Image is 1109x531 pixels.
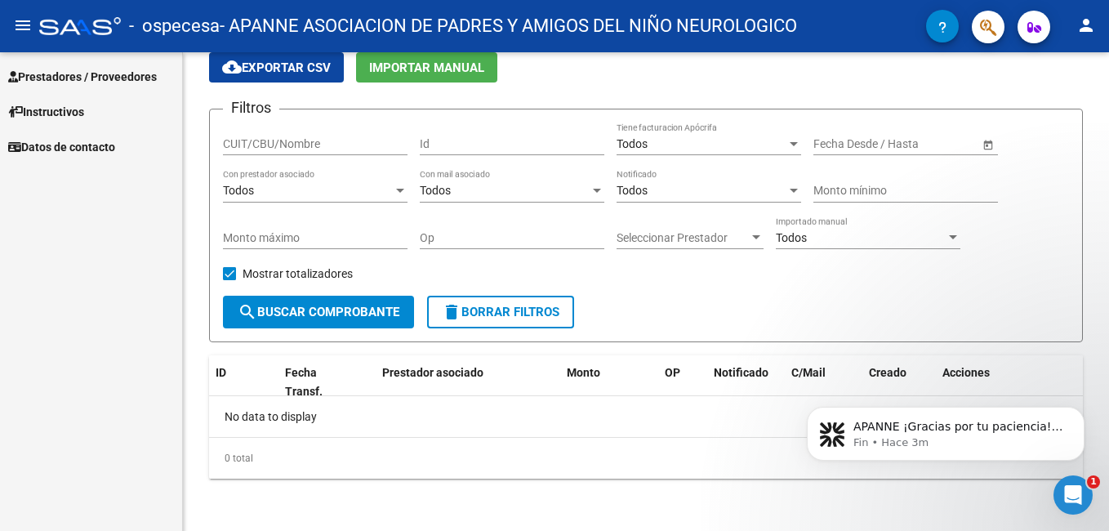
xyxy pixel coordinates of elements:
span: Instructivos [8,103,84,121]
p: Necesitás ayuda? [33,144,294,172]
span: Acciones [942,366,990,379]
datatable-header-cell: C/Mail [785,355,862,409]
div: No data to display [209,396,1083,437]
span: Todos [776,231,807,244]
p: Hola! APANNE [33,116,294,144]
mat-icon: delete [442,302,461,322]
mat-icon: search [238,302,257,322]
div: Mensaje recienteLSFAPANNE ¡Gracias por tu paciencia! Estamos revisando tu mensaje y te respondere... [16,192,310,278]
span: Monto [567,366,600,379]
mat-icon: cloud_download [222,57,242,77]
datatable-header-cell: Prestador asociado [376,355,560,409]
div: 0 total [209,438,1083,479]
span: Todos [617,184,648,197]
span: ID [216,366,226,379]
span: Todos [420,184,451,197]
span: Inicio [65,422,100,433]
span: Mensajes [218,422,271,433]
span: Fecha Transf. [285,366,323,398]
button: Buscar Comprobante [223,296,414,328]
span: Borrar Filtros [442,305,559,319]
div: L [38,232,58,252]
span: Mostrar totalizadores [243,264,353,283]
span: Importar Manual [369,60,484,75]
div: Soporte del Sistema [69,247,184,264]
div: Envíanos un mensaje [33,300,273,317]
datatable-header-cell: OP [658,355,707,409]
span: - ospecesa [129,8,220,44]
span: APANNE ¡Gracias por tu paciencia! Estamos revisando tu mensaje y te responderemos en unos minutos. [69,231,741,244]
iframe: Intercom notifications mensaje [782,373,1109,487]
input: Start date [813,137,864,151]
datatable-header-cell: Creado [862,355,936,409]
button: Importar Manual [356,52,497,83]
span: Todos [617,137,648,150]
div: LSFAPANNE ¡Gracias por tu paciencia! Estamos revisando tu mensaje y te responderemos en unos minu... [17,216,310,277]
datatable-header-cell: Notificado [707,355,785,409]
span: Buscar Comprobante [238,305,399,319]
span: C/Mail [791,366,826,379]
span: Todos [223,184,254,197]
span: 1 [1087,475,1100,489]
span: OP [665,366,680,379]
mat-icon: person [1076,16,1096,35]
datatable-header-cell: Acciones [936,355,1083,409]
span: - APANNE ASOCIACION DE PADRES Y AMIGOS DEL NIÑO NEUROLOGICO [220,8,797,44]
button: Open calendar [979,136,996,153]
mat-icon: menu [13,16,33,35]
button: Exportar CSV [209,52,344,83]
span: Prestador asociado [382,366,483,379]
span: Creado [869,366,906,379]
datatable-header-cell: Fecha Transf. [278,355,352,409]
span: Exportar CSV [222,60,331,75]
span: Notificado [714,366,768,379]
iframe: Intercom live chat [1053,475,1093,515]
span: Seleccionar Prestador [617,231,749,245]
div: F [45,245,65,265]
div: • Hace 3m [187,247,245,264]
h3: Filtros [223,96,279,119]
input: End date [878,137,958,151]
button: Borrar Filtros [427,296,574,328]
datatable-header-cell: Monto [560,355,658,409]
div: S [31,245,51,265]
span: Datos de contacto [8,138,115,156]
div: Envíanos un mensaje [16,286,310,331]
span: Prestadores / Proveedores [8,68,157,86]
div: Mensaje reciente [33,206,293,223]
datatable-header-cell: ID [209,355,278,409]
button: Mensajes [163,381,327,446]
